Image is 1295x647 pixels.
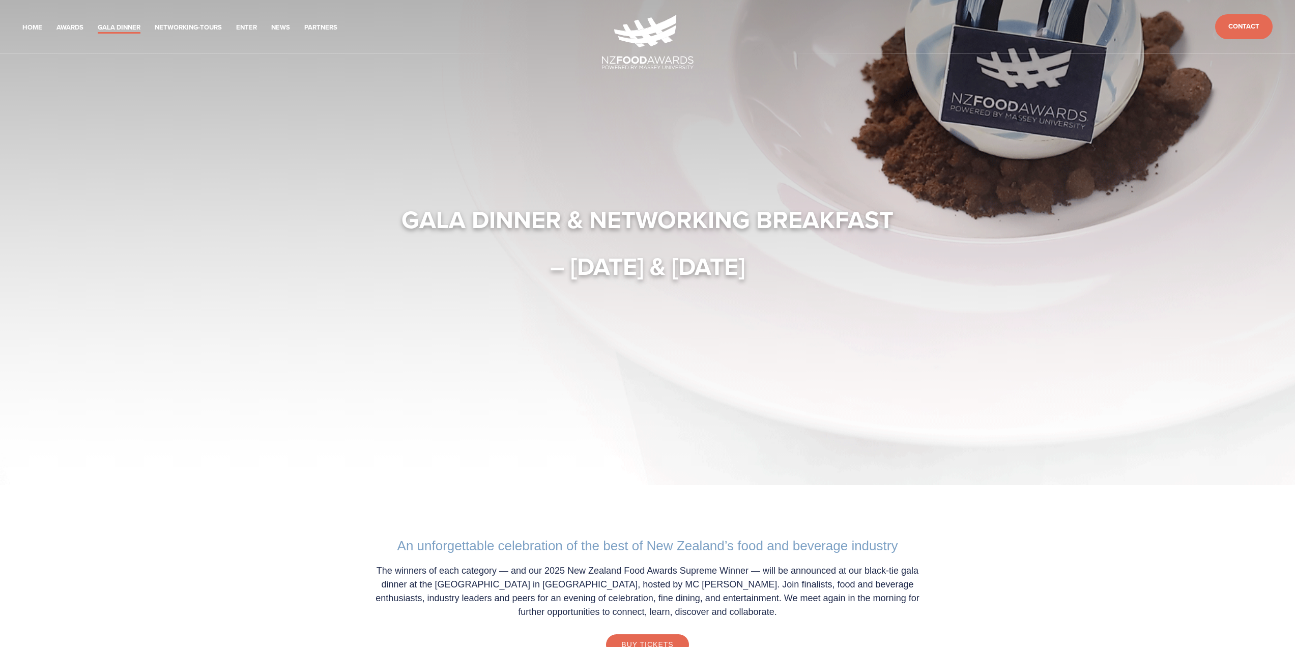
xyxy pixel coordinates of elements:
h1: – [DATE] & [DATE] [355,251,941,282]
a: News [271,22,290,34]
h1: Gala Dinner & Networking Breakfast [355,204,941,235]
p: The winners of each category — and our 2025 New Zealand Food Awards Supreme Winner — will be anno... [365,564,931,619]
a: Enter [236,22,257,34]
a: Awards [56,22,83,34]
a: Gala Dinner [98,22,140,34]
a: Home [22,22,42,34]
a: Contact [1215,14,1273,39]
a: Partners [304,22,337,34]
a: Networking-Tours [155,22,222,34]
h2: An unforgettable celebration of the best of New Zealand’s food and beverage industry [365,538,931,554]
